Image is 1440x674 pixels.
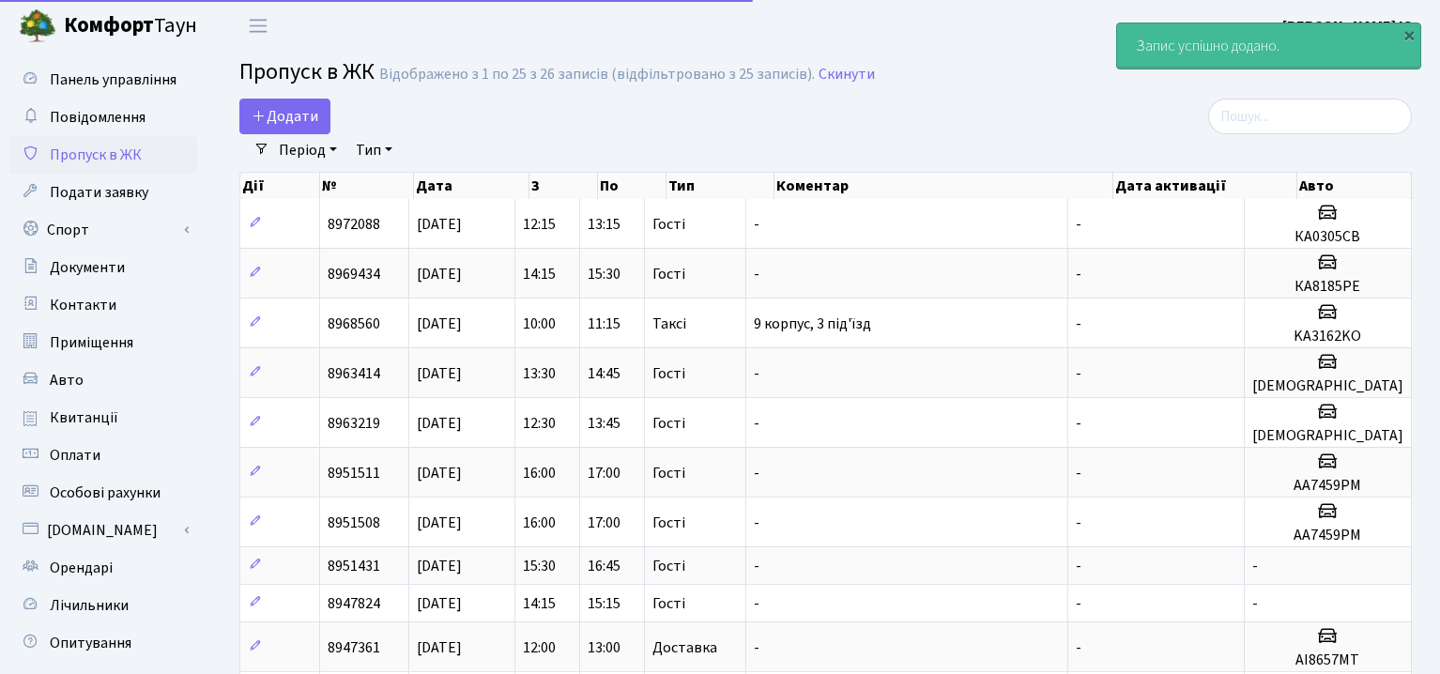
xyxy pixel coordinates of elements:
span: Пропуск в ЖК [239,55,375,88]
img: logo.png [19,8,56,45]
span: 16:00 [523,463,556,483]
a: Квитанції [9,399,197,437]
a: Тип [348,134,400,166]
div: × [1400,25,1418,44]
span: [DATE] [417,363,462,384]
th: № [320,173,415,199]
span: Пропуск в ЖК [50,145,142,165]
span: - [1076,513,1081,533]
span: [DATE] [417,214,462,235]
span: Гості [652,596,685,611]
span: - [1076,214,1081,235]
a: Додати [239,99,330,134]
h5: АА7459РМ [1252,527,1403,544]
b: [PERSON_NAME] Ю. [1282,16,1417,37]
th: Дії [240,173,320,199]
span: Гості [652,466,685,481]
a: Авто [9,361,197,399]
span: Авто [50,370,84,391]
button: Переключити навігацію [235,10,282,41]
a: [DOMAIN_NAME] [9,512,197,549]
span: Орендарі [50,558,113,578]
span: 15:15 [588,593,620,614]
a: Опитування [9,624,197,662]
span: 9 корпус, 3 під'їзд [754,314,871,334]
span: 8969434 [328,264,380,284]
span: 8963414 [328,363,380,384]
span: - [1076,363,1081,384]
span: [DATE] [417,637,462,658]
span: 13:30 [523,363,556,384]
a: Панель управління [9,61,197,99]
a: Повідомлення [9,99,197,136]
span: - [1076,463,1081,483]
b: Комфорт [64,10,154,40]
span: Контакти [50,295,116,315]
span: 16:45 [588,556,620,576]
span: 8951431 [328,556,380,576]
span: - [754,363,759,384]
span: 17:00 [588,513,620,533]
a: Контакти [9,286,197,324]
a: Документи [9,249,197,286]
th: Тип [666,173,774,199]
a: [PERSON_NAME] Ю. [1282,15,1417,38]
span: [DATE] [417,314,462,334]
span: [DATE] [417,556,462,576]
h5: [DEMOGRAPHIC_DATA] [1252,377,1403,395]
span: 12:15 [523,214,556,235]
span: - [1076,556,1081,576]
span: - [1076,264,1081,284]
span: Таун [64,10,197,42]
span: [DATE] [417,264,462,284]
span: - [754,637,759,658]
th: Дата активації [1113,173,1298,199]
span: 8947361 [328,637,380,658]
span: 8968560 [328,314,380,334]
span: 8963219 [328,413,380,434]
input: Пошук... [1208,99,1412,134]
th: З [529,173,598,199]
h5: KA3162KO [1252,328,1403,345]
span: 8951508 [328,513,380,533]
span: Панель управління [50,69,176,90]
span: Приміщення [50,332,133,353]
a: Особові рахунки [9,474,197,512]
th: По [598,173,666,199]
span: Додати [252,106,318,127]
h5: АА7459РМ [1252,477,1403,495]
span: 8947824 [328,593,380,614]
h5: [DEMOGRAPHIC_DATA] [1252,427,1403,445]
a: Спорт [9,211,197,249]
span: 8972088 [328,214,380,235]
a: Оплати [9,437,197,474]
span: 14:15 [523,264,556,284]
span: 10:00 [523,314,556,334]
span: Квитанції [50,407,118,428]
span: Особові рахунки [50,483,161,503]
span: - [754,556,759,576]
span: Документи [50,257,125,278]
a: Орендарі [9,549,197,587]
span: Опитування [50,633,131,653]
span: - [754,593,759,614]
span: [DATE] [417,463,462,483]
span: 15:30 [523,556,556,576]
span: Гості [652,217,685,232]
span: Гості [652,267,685,282]
span: Лічильники [50,595,129,616]
a: Пропуск в ЖК [9,136,197,174]
span: Таксі [652,316,686,331]
span: 13:15 [588,214,620,235]
span: Гості [652,559,685,574]
th: Авто [1297,173,1411,199]
span: [DATE] [417,413,462,434]
span: Подати заявку [50,182,148,203]
span: 12:00 [523,637,556,658]
div: Запис успішно додано. [1117,23,1420,69]
span: - [1076,314,1081,334]
span: - [754,413,759,434]
span: - [1252,593,1258,614]
span: - [754,214,759,235]
span: - [754,513,759,533]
